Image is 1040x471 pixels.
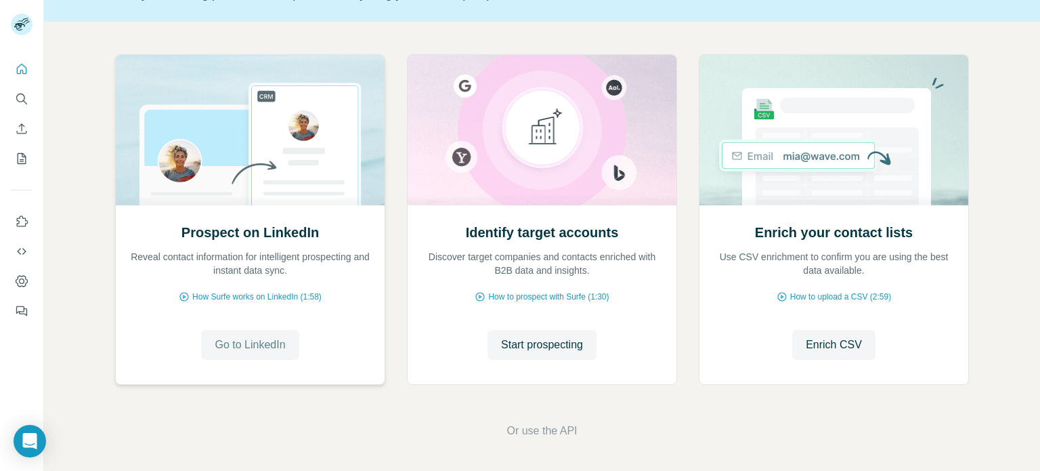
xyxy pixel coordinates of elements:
button: Quick start [11,57,32,81]
button: Go to LinkedIn [201,330,299,360]
button: Enrich CSV [792,330,875,360]
button: My lists [11,146,32,171]
p: Discover target companies and contacts enriched with B2B data and insights. [421,250,663,277]
img: Identify target accounts [407,55,677,205]
div: Open Intercom Messenger [14,425,46,457]
p: Reveal contact information for intelligent prospecting and instant data sync. [129,250,371,277]
span: How Surfe works on LinkedIn (1:58) [192,291,322,303]
button: Feedback [11,299,32,323]
h2: Prospect on LinkedIn [181,223,319,242]
button: Enrich CSV [11,117,32,141]
img: Prospect on LinkedIn [115,55,385,205]
span: Start prospecting [501,337,583,353]
button: Use Surfe API [11,239,32,264]
span: Go to LinkedIn [215,337,285,353]
h2: Enrich your contact lists [755,223,913,242]
span: How to upload a CSV (2:59) [790,291,891,303]
span: How to prospect with Surfe (1:30) [488,291,609,303]
p: Use CSV enrichment to confirm you are using the best data available. [713,250,955,277]
button: Dashboard [11,269,32,293]
h2: Identify target accounts [466,223,619,242]
button: Start prospecting [487,330,597,360]
button: Search [11,87,32,111]
span: Enrich CSV [806,337,862,353]
button: Or use the API [506,423,577,439]
img: Enrich your contact lists [699,55,969,205]
button: Use Surfe on LinkedIn [11,209,32,234]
